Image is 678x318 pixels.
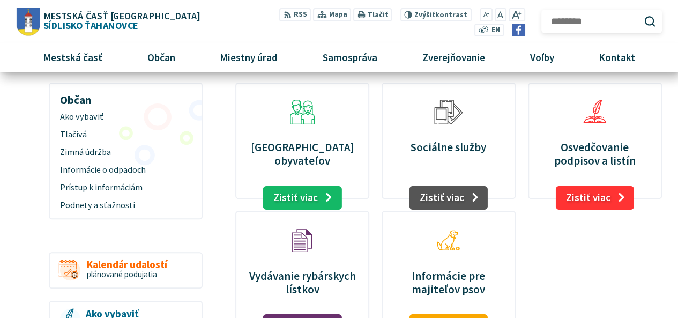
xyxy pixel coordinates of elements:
[87,259,167,270] span: Kalendár udalostí
[60,144,191,161] span: Zimná údržba
[54,126,198,144] a: Tlačivá
[313,8,351,21] a: Mapa
[143,43,179,72] span: Občan
[54,108,198,126] a: Ako vybaviť
[404,43,503,72] a: Zverejňovanie
[16,8,40,35] img: Prejsť na domovskú stránku
[511,43,572,72] a: Voľby
[39,43,106,72] span: Mestská časť
[60,126,191,144] span: Tlačivá
[595,43,639,72] span: Kontakt
[353,8,392,21] button: Tlačiť
[318,43,381,72] span: Samospráva
[216,43,282,72] span: Miestny úrad
[54,86,198,108] h3: Občan
[54,161,198,179] a: Informácie o odpadoch
[395,269,502,296] p: Informácie pre majiteľov psov
[395,140,502,154] p: Sociálne služby
[54,196,198,214] a: Podnety a sťažnosti
[526,43,558,72] span: Voľby
[249,140,356,167] p: [GEOGRAPHIC_DATA] obyvateľov
[400,8,471,21] button: Zvýšiťkontrast
[488,25,503,36] a: EN
[87,269,157,279] span: plánované podujatia
[129,43,193,72] a: Občan
[249,269,356,296] p: Vydávanie rybárskych lístkov
[512,24,525,37] img: Prejsť na Facebook stránku
[304,43,396,72] a: Samospráva
[495,8,506,21] button: Nastaviť pôvodnú veľkosť písma
[202,43,296,72] a: Miestny úrad
[491,25,500,36] span: EN
[49,252,203,289] a: Kalendár udalostí plánované podujatia
[414,10,435,19] span: Zvýšiť
[368,11,388,19] span: Tlačiť
[16,8,199,35] a: Logo Sídlisko Ťahanovce, prejsť na domovskú stránku.
[293,9,307,20] span: RSS
[60,108,191,126] span: Ako vybaviť
[509,8,525,21] button: Zväčšiť veľkosť písma
[580,43,654,72] a: Kontakt
[414,11,467,19] span: kontrast
[555,186,634,210] a: Zistiť viac
[541,140,648,167] p: Osvedčovanie podpisov a listín
[418,43,489,72] span: Zverejňovanie
[480,8,493,21] button: Zmenšiť veľkosť písma
[409,186,488,210] a: Zistiť viac
[263,186,342,210] a: Zistiť viac
[40,11,199,30] span: Sídlisko Ťahanovce
[54,144,198,161] a: Zimná údržba
[329,9,347,20] span: Mapa
[279,8,311,21] a: RSS
[60,161,191,179] span: Informácie o odpadoch
[25,43,121,72] a: Mestská časť
[60,179,191,197] span: Prístup k informáciám
[54,179,198,197] a: Prístup k informáciám
[60,196,191,214] span: Podnety a sťažnosti
[43,11,199,20] span: Mestská časť [GEOGRAPHIC_DATA]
